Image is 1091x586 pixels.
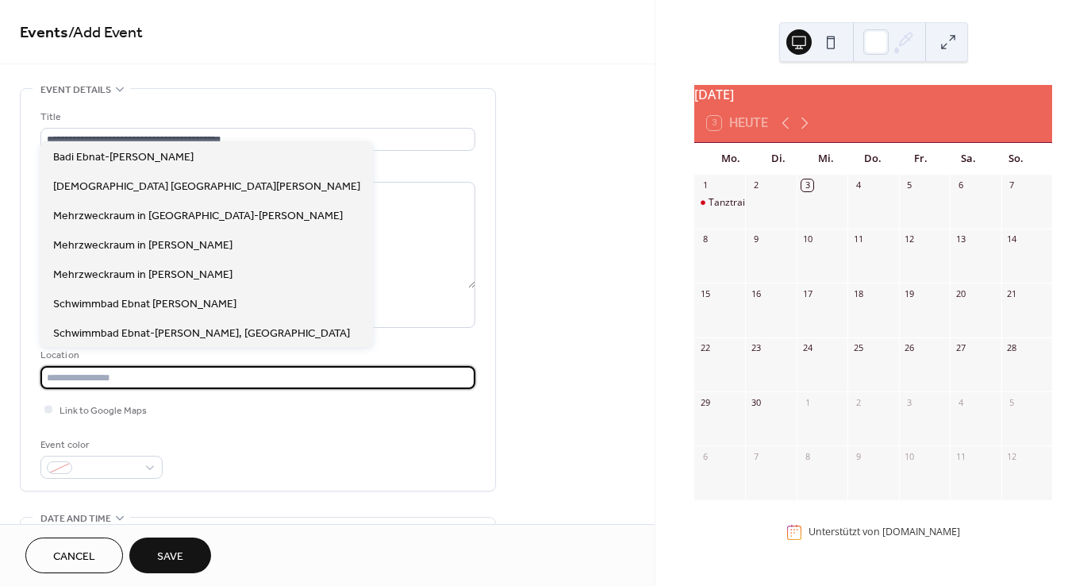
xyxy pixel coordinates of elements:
[955,179,966,191] div: 6
[699,287,711,299] div: 15
[750,179,762,191] div: 2
[904,233,916,245] div: 12
[801,342,813,354] div: 24
[694,196,745,210] div: Tanztraining in Ebnat-Kappel mit Goldengirls
[802,143,850,175] div: Mi.
[852,342,864,354] div: 25
[40,511,111,527] span: Date and time
[904,179,916,191] div: 5
[850,143,897,175] div: Do.
[40,82,111,98] span: Event details
[53,325,350,341] span: Schwimmbad Ebnat-[PERSON_NAME], [GEOGRAPHIC_DATA]
[750,396,762,408] div: 30
[852,179,864,191] div: 4
[1006,179,1018,191] div: 7
[852,450,864,462] div: 9
[699,396,711,408] div: 29
[709,196,1020,210] div: Tanztraining in [GEOGRAPHIC_DATA]-[PERSON_NAME] mit Goldengirls
[40,437,159,453] div: Event color
[801,233,813,245] div: 10
[40,347,472,364] div: Location
[60,403,147,419] span: Link to Google Maps
[852,287,864,299] div: 18
[904,342,916,354] div: 26
[1006,287,1018,299] div: 21
[53,237,232,253] span: Mehrzweckraum in [PERSON_NAME]
[129,538,211,573] button: Save
[53,178,360,195] span: [DEMOGRAPHIC_DATA] [GEOGRAPHIC_DATA][PERSON_NAME]
[53,266,232,283] span: Mehrzweckraum in [PERSON_NAME]
[40,109,472,125] div: Title
[809,526,960,539] div: Unterstützt von
[694,85,1052,104] div: [DATE]
[955,396,966,408] div: 4
[750,450,762,462] div: 7
[904,287,916,299] div: 19
[955,233,966,245] div: 13
[750,287,762,299] div: 16
[1006,233,1018,245] div: 14
[852,396,864,408] div: 2
[699,233,711,245] div: 8
[53,549,95,565] span: Cancel
[53,207,343,224] span: Mehrzweckraum in [GEOGRAPHIC_DATA]-[PERSON_NAME]
[882,526,960,539] a: [DOMAIN_NAME]
[699,179,711,191] div: 1
[801,450,813,462] div: 8
[897,143,944,175] div: Fr.
[707,143,755,175] div: Mo.
[852,233,864,245] div: 11
[750,233,762,245] div: 9
[992,143,1039,175] div: So.
[68,17,143,48] span: / Add Event
[755,143,802,175] div: Di.
[53,148,194,165] span: Badi Ebnat-[PERSON_NAME]
[955,450,966,462] div: 11
[699,450,711,462] div: 6
[801,287,813,299] div: 17
[157,549,183,565] span: Save
[699,342,711,354] div: 22
[1006,396,1018,408] div: 5
[801,179,813,191] div: 3
[955,342,966,354] div: 27
[955,287,966,299] div: 20
[904,396,916,408] div: 3
[944,143,992,175] div: Sa.
[1006,450,1018,462] div: 12
[25,538,123,573] button: Cancel
[1006,342,1018,354] div: 28
[750,342,762,354] div: 23
[801,396,813,408] div: 1
[20,17,68,48] a: Events
[53,295,236,312] span: Schwimmbad Ebnat [PERSON_NAME]
[904,450,916,462] div: 10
